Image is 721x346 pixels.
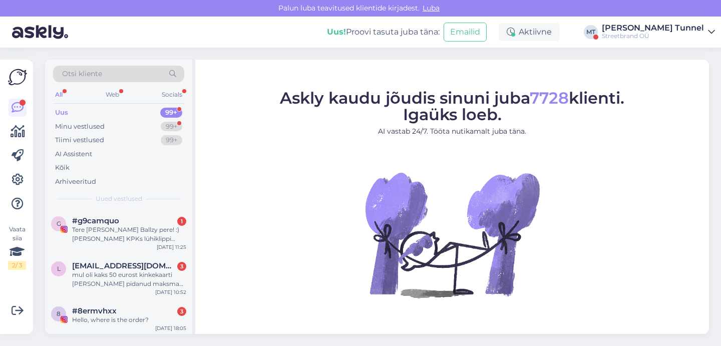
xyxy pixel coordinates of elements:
[55,163,70,173] div: Kõik
[57,220,61,227] span: g
[72,270,186,288] div: mul oli kaks 50 eurost kinkekaarti [PERSON_NAME] pidanud maksma juurde 3 eurot, aga makses näitas...
[53,88,65,101] div: All
[602,24,715,40] a: [PERSON_NAME] TunnelStreetbrand OÜ
[96,194,142,203] span: Uued vestlused
[55,135,104,145] div: Tiimi vestlused
[55,122,105,132] div: Minu vestlused
[8,261,26,270] div: 2 / 3
[157,243,186,251] div: [DATE] 11:25
[72,306,117,315] span: #8ermvhxx
[57,310,61,317] span: 8
[62,69,102,79] span: Otsi kliente
[55,177,96,187] div: Arhiveeritud
[155,324,186,332] div: [DATE] 18:05
[177,307,186,316] div: 3
[602,24,704,32] div: [PERSON_NAME] Tunnel
[584,25,598,39] div: MT
[161,135,182,145] div: 99+
[444,23,487,42] button: Emailid
[104,88,121,101] div: Web
[72,216,119,225] span: #g9camquo
[602,32,704,40] div: Streetbrand OÜ
[530,88,569,107] span: 7728
[55,149,92,159] div: AI Assistent
[177,262,186,271] div: 3
[72,261,176,270] span: liisa.lilleste@gmail.com
[160,88,184,101] div: Socials
[177,217,186,226] div: 1
[362,144,542,324] img: No Chat active
[280,126,624,136] p: AI vastab 24/7. Tööta nutikamalt juba täna.
[280,88,624,124] span: Askly kaudu jõudis sinuni juba klienti. Igaüks loeb.
[8,68,27,87] img: Askly Logo
[8,225,26,270] div: Vaata siia
[160,108,182,118] div: 99+
[155,288,186,296] div: [DATE] 10:52
[499,23,560,41] div: Aktiivne
[55,108,68,118] div: Uus
[72,315,186,324] div: Hello, where is the order?
[161,122,182,132] div: 99+
[327,26,440,38] div: Proovi tasuta juba täna:
[72,225,186,243] div: Tere [PERSON_NAME] Ballzy pere! :) [PERSON_NAME] KPKs lühiklippi filmimas ja olite lubanud person...
[420,4,443,13] span: Luba
[57,265,61,272] span: l
[327,27,346,37] b: Uus!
